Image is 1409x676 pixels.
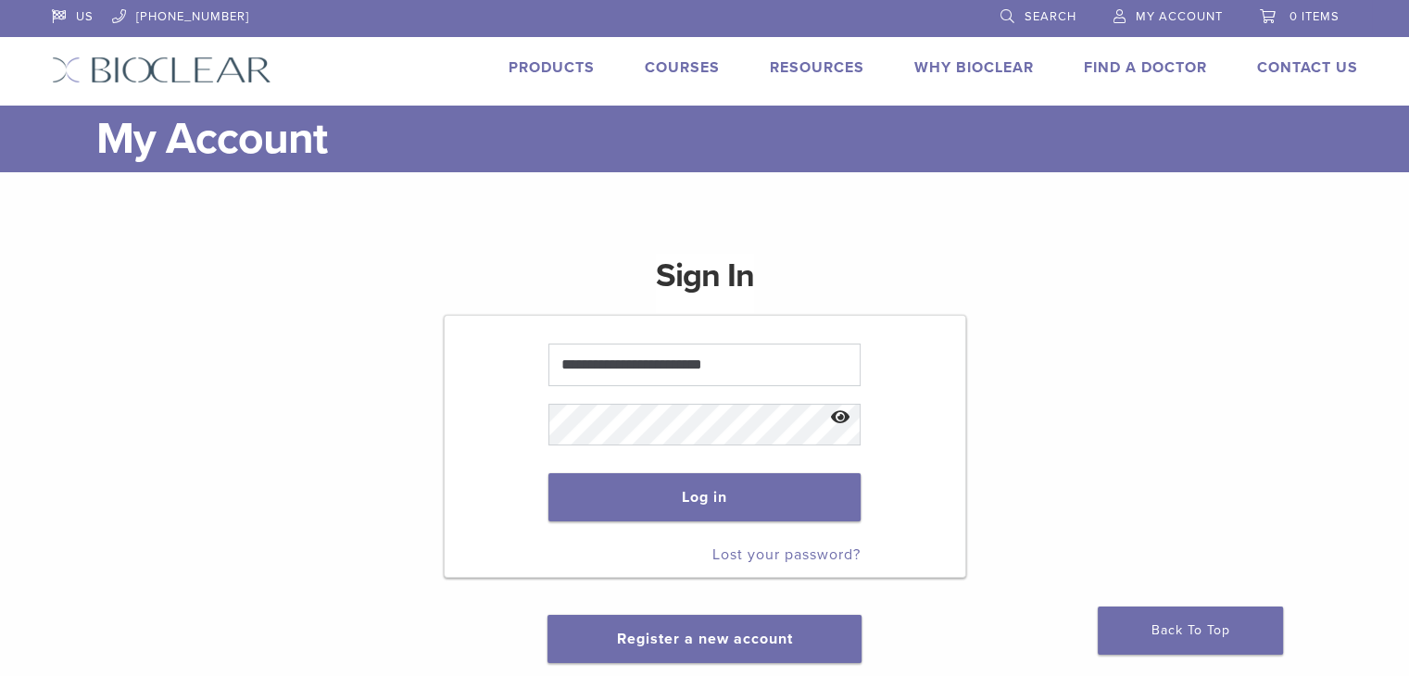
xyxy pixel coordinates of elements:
[52,56,271,83] img: Bioclear
[1289,9,1340,24] span: 0 items
[1257,58,1358,77] a: Contact Us
[509,58,595,77] a: Products
[616,630,792,648] a: Register a new account
[96,106,1358,172] h1: My Account
[1098,607,1283,655] a: Back To Top
[1136,9,1223,24] span: My Account
[770,58,864,77] a: Resources
[1025,9,1076,24] span: Search
[712,545,861,564] a: Lost your password?
[547,615,861,663] button: Register a new account
[821,394,861,442] button: Show password
[1084,58,1207,77] a: Find A Doctor
[914,58,1034,77] a: Why Bioclear
[548,473,861,521] button: Log in
[645,58,720,77] a: Courses
[656,254,754,313] h1: Sign In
